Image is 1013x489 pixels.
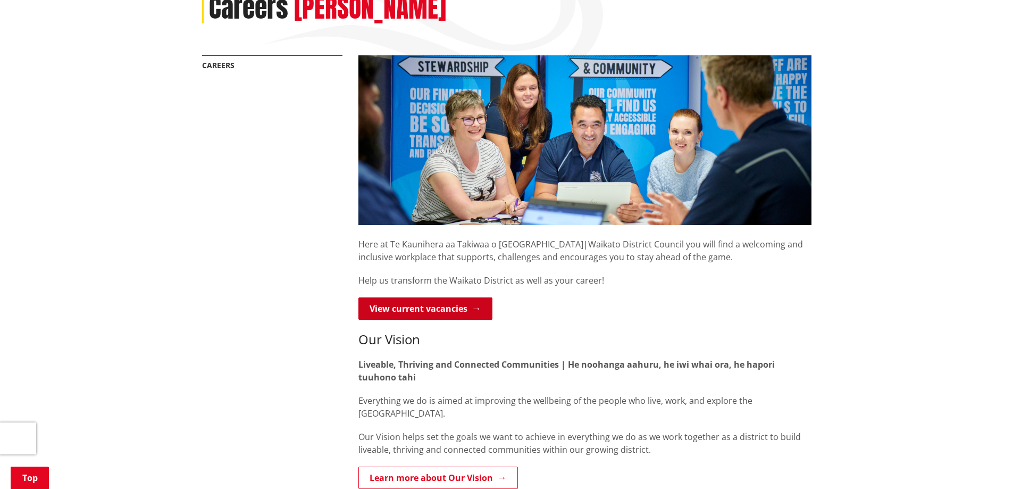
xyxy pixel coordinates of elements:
a: Careers [202,60,235,70]
p: Everything we do is aimed at improving the wellbeing of the people who live, work, and explore th... [358,394,811,420]
p: Help us transform the Waikato District as well as your career! [358,274,811,287]
a: View current vacancies [358,297,492,320]
strong: Liveable, Thriving and Connected Communities | He noohanga aahuru, he iwi whai ora, he hapori tuu... [358,359,775,383]
img: Ngaaruawaahia staff discussing planning [358,55,811,225]
iframe: Messenger Launcher [964,444,1002,483]
p: Here at Te Kaunihera aa Takiwaa o [GEOGRAPHIC_DATA]|Waikato District Council you will find a welc... [358,225,811,263]
a: Learn more about Our Vision [358,467,518,489]
h3: Our Vision [358,332,811,347]
a: Top [11,467,49,489]
p: Our Vision helps set the goals we want to achieve in everything we do as we work together as a di... [358,430,811,456]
